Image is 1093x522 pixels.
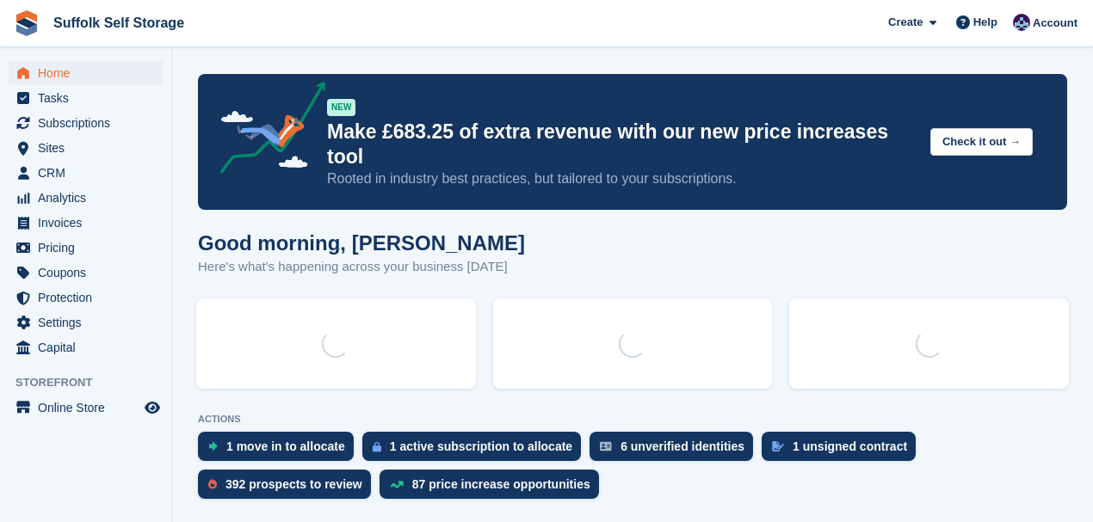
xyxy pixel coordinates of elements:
h1: Good morning, [PERSON_NAME] [198,231,525,255]
span: Account [1033,15,1078,32]
div: 6 unverified identities [621,439,744,453]
a: menu [9,211,163,235]
a: 1 unsigned contract [762,432,924,470]
span: Subscriptions [38,111,141,135]
span: CRM [38,161,141,185]
a: 1 active subscription to allocate [362,432,590,470]
img: active_subscription_to_allocate_icon-d502201f5373d7db506a760aba3b589e785aa758c864c3986d89f69b8ff3... [373,441,381,452]
a: menu [9,111,163,135]
a: 1 move in to allocate [198,432,362,470]
span: Create [888,14,923,31]
div: 87 price increase opportunities [412,477,590,491]
a: menu [9,335,163,359]
span: Storefront [15,374,171,391]
span: Pricing [38,236,141,260]
a: menu [9,310,163,335]
a: menu [9,286,163,310]
span: Home [38,61,141,85]
p: ACTIONS [198,414,1067,425]
a: menu [9,61,163,85]
a: Suffolk Self Storage [46,9,191,37]
img: contract_signature_icon-13c848040528278c33f63329250d36e43548de30e8caae1d1a13099fd9432cc5.svg [772,441,784,451]
span: Capital [38,335,141,359]
div: 1 move in to allocate [226,439,345,453]
a: 6 unverified identities [590,432,762,470]
img: William Notcutt [1013,14,1030,31]
a: 392 prospects to review [198,470,380,507]
div: 1 active subscription to allocate [390,439,572,453]
span: Sites [38,136,141,160]
span: Analytics [38,186,141,210]
a: menu [9,161,163,185]
span: Online Store [38,396,141,420]
span: Protection [38,286,141,310]
div: 392 prospects to review [225,477,362,491]
a: menu [9,136,163,160]
a: Preview store [142,397,163,418]
span: Help [973,14,997,31]
img: price-adjustments-announcement-icon-8257ccfd72463d97f412b2fc003d46551f7dbcb40ab6d574587a9cd5c0d94... [206,82,326,180]
a: menu [9,236,163,260]
p: Rooted in industry best practices, but tailored to your subscriptions. [327,169,917,188]
span: Tasks [38,86,141,110]
a: menu [9,186,163,210]
p: Make £683.25 of extra revenue with our new price increases tool [327,120,917,169]
img: verify_identity-adf6edd0f0f0b5bbfe63781bf79b02c33cf7c696d77639b501bdc392416b5a36.svg [600,441,612,451]
img: prospect-51fa495bee0391a8d652442698ab0144808aea92771e9ea1ae160a38d050c398.svg [208,479,217,489]
a: 87 price increase opportunities [380,470,608,507]
button: Check it out → [930,128,1033,157]
p: Here's what's happening across your business [DATE] [198,257,525,277]
img: move_ins_to_allocate_icon-fdf77a2bb77ea45bf5b3d319d69a93e2d87916cf1d5bf7949dd705db3b84f3ca.svg [208,441,218,451]
div: 1 unsigned contract [793,439,907,453]
span: Coupons [38,261,141,285]
a: menu [9,396,163,420]
div: NEW [327,99,355,116]
img: price_increase_opportunities-93ffe204e8149a01c8c9dc8f82e8f89637d9d84a8eef4429ea346261dce0b2c0.svg [390,481,404,488]
img: stora-icon-8386f47178a22dfd0bd8f6a31ec36ba5ce8667c1dd55bd0f319d3a0aa187defe.svg [14,10,40,36]
span: Invoices [38,211,141,235]
a: menu [9,261,163,285]
a: menu [9,86,163,110]
span: Settings [38,310,141,335]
